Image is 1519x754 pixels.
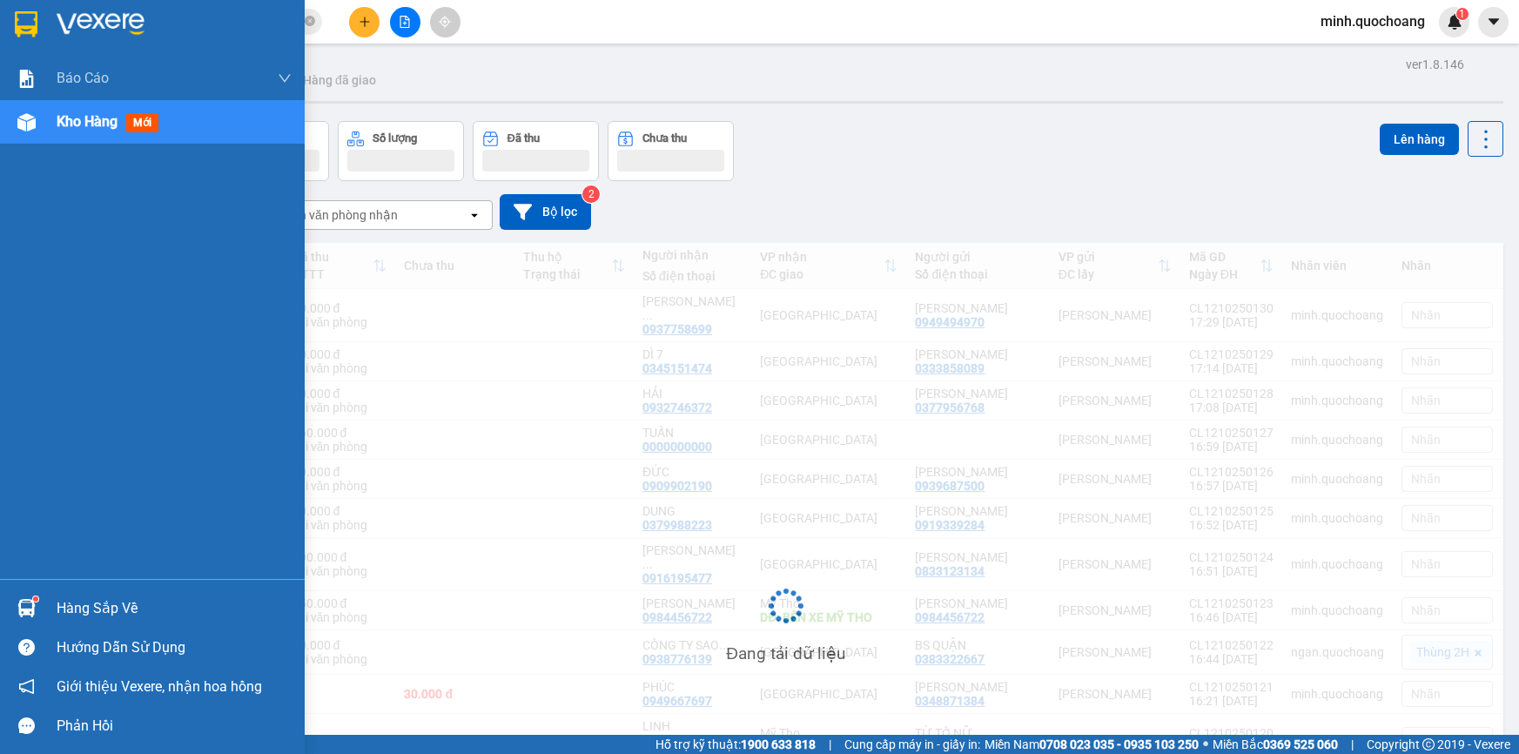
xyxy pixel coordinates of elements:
div: Chưa thu [642,132,687,145]
span: caret-down [1486,14,1502,30]
span: notification [18,678,35,695]
span: file-add [399,16,411,28]
img: warehouse-icon [17,599,36,617]
span: Hỗ trợ kỹ thuật: [655,735,816,754]
span: Cung cấp máy in - giấy in: [844,735,980,754]
img: icon-new-feature [1447,14,1462,30]
button: Bộ lọc [500,194,591,230]
div: Hướng dẫn sử dụng [57,635,292,661]
span: Miền Nam [985,735,1199,754]
span: close-circle [305,16,315,26]
span: | [1351,735,1354,754]
span: Miền Bắc [1213,735,1338,754]
span: plus [359,16,371,28]
strong: 0708 023 035 - 0935 103 250 [1039,737,1199,751]
img: logo-vxr [15,11,37,37]
span: Kho hàng [57,113,118,130]
sup: 1 [1456,8,1469,20]
div: Đang tải dữ liệu [726,641,845,667]
button: Số lượng [338,121,464,181]
div: Số lượng [373,132,417,145]
button: Chưa thu [608,121,734,181]
button: plus [349,7,380,37]
button: Hàng đã giao [289,59,390,101]
button: Đã thu [473,121,599,181]
img: solution-icon [17,70,36,88]
span: | [829,735,831,754]
span: Báo cáo [57,67,109,89]
span: close-circle [305,14,315,30]
span: copyright [1422,738,1435,751]
svg: open [467,208,481,222]
div: ver 1.8.146 [1406,55,1464,74]
sup: 1 [33,596,38,602]
div: Đã thu [507,132,540,145]
div: Hàng sắp về [57,596,292,622]
strong: 1900 633 818 [741,737,816,751]
strong: 0369 525 060 [1263,737,1338,751]
button: file-add [390,7,420,37]
div: Phản hồi [57,713,292,739]
span: 1 [1459,8,1465,20]
button: Lên hàng [1380,124,1459,155]
span: ⚪️ [1203,741,1208,748]
img: warehouse-icon [17,113,36,131]
button: caret-down [1478,7,1509,37]
sup: 2 [582,185,600,203]
span: down [278,71,292,85]
span: aim [439,16,451,28]
span: Giới thiệu Vexere, nhận hoa hồng [57,676,262,697]
div: Chọn văn phòng nhận [278,206,398,224]
button: aim [430,7,460,37]
span: mới [126,113,158,132]
span: question-circle [18,639,35,656]
span: minh.quochoang [1307,10,1439,32]
span: message [18,717,35,734]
